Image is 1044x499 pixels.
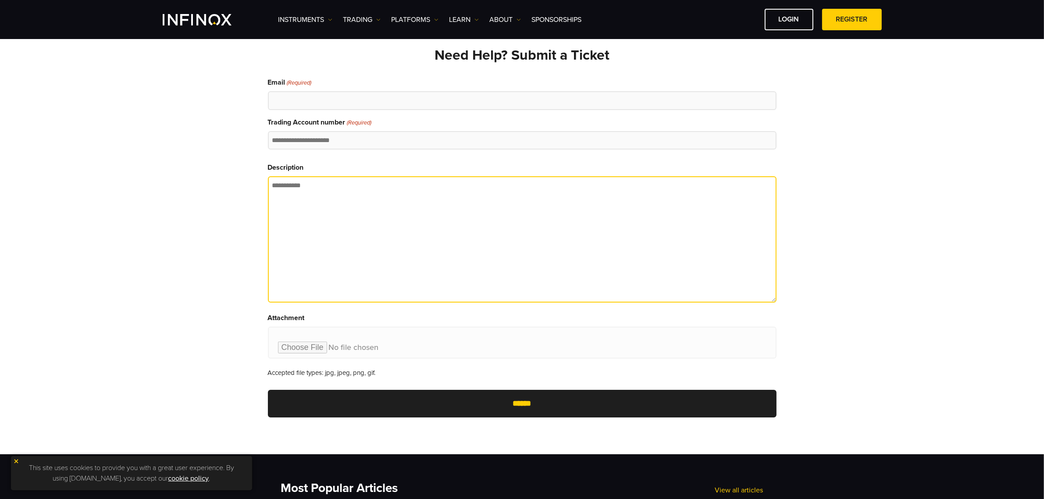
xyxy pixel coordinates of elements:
p: This site uses cookies to provide you with a great user experience. By using [DOMAIN_NAME], you a... [15,460,248,486]
label: Trading Account number [268,117,371,128]
a: LOGIN [765,9,813,30]
img: yellow close icon [13,458,19,464]
a: INFINOX Logo [163,14,252,25]
a: cookie policy [168,474,209,483]
a: Learn [449,14,479,25]
a: PLATFORMS [392,14,438,25]
span: (Required) [346,119,371,128]
h2: Need Help? Submit a Ticket [268,47,777,64]
a: View all articles [715,485,763,495]
a: TRADING [343,14,381,25]
span: (Required) [286,79,311,88]
a: SPONSORSHIPS [532,14,582,25]
a: ABOUT [490,14,521,25]
label: Description [268,162,304,173]
label: Email [268,77,311,88]
h2: Most Popular Articles [281,481,715,495]
a: REGISTER [822,9,882,30]
legend: Attachment [268,313,305,323]
span: Accepted file types: jpg, jpeg, png, gif. [268,362,777,378]
a: Instruments [278,14,332,25]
